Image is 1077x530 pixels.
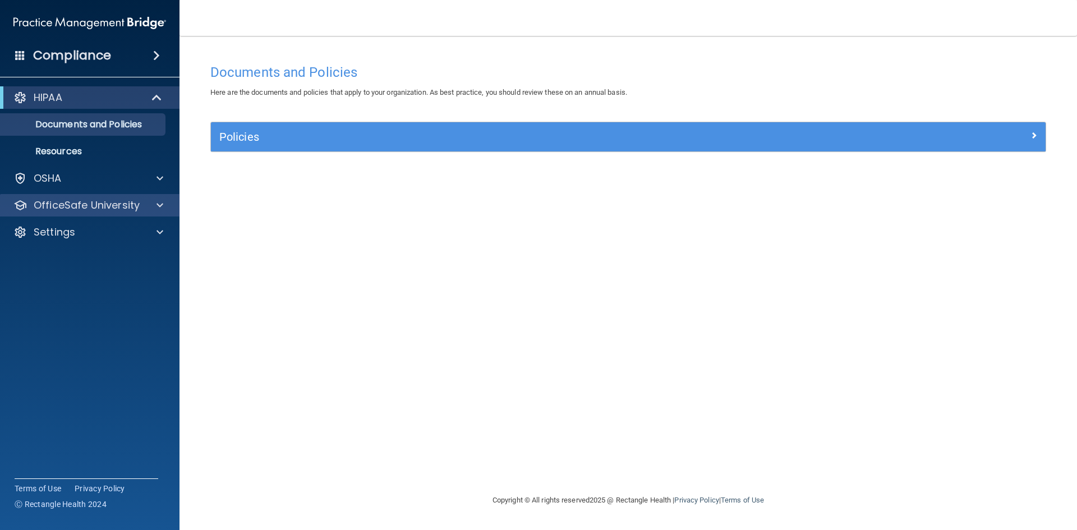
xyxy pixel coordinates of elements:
[721,496,764,504] a: Terms of Use
[219,128,1037,146] a: Policies
[34,199,140,212] p: OfficeSafe University
[424,482,833,518] div: Copyright © All rights reserved 2025 @ Rectangle Health | |
[33,48,111,63] h4: Compliance
[210,65,1046,80] h4: Documents and Policies
[75,483,125,494] a: Privacy Policy
[883,450,1064,495] iframe: Drift Widget Chat Controller
[13,199,163,212] a: OfficeSafe University
[7,119,160,130] p: Documents and Policies
[15,483,61,494] a: Terms of Use
[34,225,75,239] p: Settings
[7,146,160,157] p: Resources
[34,172,62,185] p: OSHA
[210,88,627,96] span: Here are the documents and policies that apply to your organization. As best practice, you should...
[13,225,163,239] a: Settings
[13,172,163,185] a: OSHA
[674,496,719,504] a: Privacy Policy
[13,12,166,34] img: PMB logo
[15,499,107,510] span: Ⓒ Rectangle Health 2024
[34,91,62,104] p: HIPAA
[219,131,829,143] h5: Policies
[13,91,163,104] a: HIPAA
